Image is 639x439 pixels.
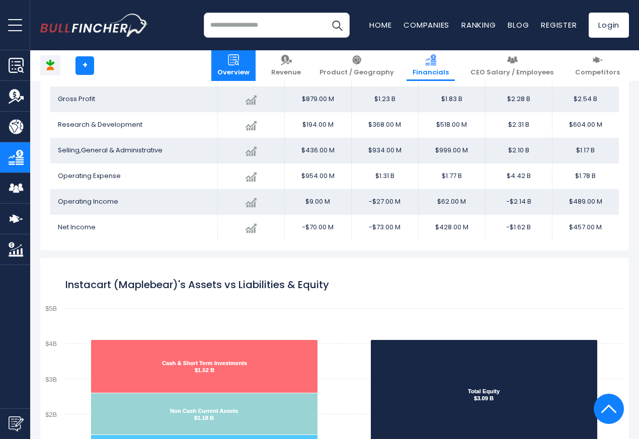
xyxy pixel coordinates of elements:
[45,411,57,418] text: $2B
[284,215,351,240] td: -$70.00 M
[552,138,619,163] td: $1.17 B
[284,189,351,215] td: $9.00 M
[407,50,455,81] a: Financials
[485,215,552,240] td: -$1.62 B
[45,340,57,347] text: $4B
[170,408,238,421] text: Non Cash Current Assets $1.18 B
[351,138,418,163] td: $934.00 M
[569,50,626,81] a: Competitors
[41,56,60,75] img: CART logo
[485,189,552,215] td: -$2.14 B
[552,86,619,112] td: $2.54 B
[418,86,485,112] td: $1.83 B
[351,86,418,112] td: $1.23 B
[271,68,301,77] span: Revenue
[45,376,57,383] text: $3B
[319,68,394,77] span: Product / Geography
[413,68,449,77] span: Financials
[589,13,629,38] a: Login
[418,189,485,215] td: $62.00 M
[58,120,142,129] span: Research & Development
[284,86,351,112] td: $879.00 M
[351,163,418,189] td: $1.31 B
[313,50,400,81] a: Product / Geography
[404,20,449,30] a: Companies
[75,56,94,75] a: +
[552,215,619,240] td: $457.00 M
[45,305,57,312] text: $5B
[58,222,96,232] span: Net Income
[485,112,552,138] td: $2.31 B
[461,20,496,30] a: Ranking
[464,50,560,81] a: CEO Salary / Employees
[265,50,307,81] a: Revenue
[575,68,620,77] span: Competitors
[418,215,485,240] td: $428.00 M
[325,13,350,38] button: Search
[468,388,500,401] text: Total Equity $3.09 B
[351,215,418,240] td: -$73.00 M
[485,163,552,189] td: $4.42 B
[58,94,95,104] span: Gross Profit
[418,163,485,189] td: $1.77 B
[552,163,619,189] td: $1.78 B
[217,68,250,77] span: Overview
[470,68,553,77] span: CEO Salary / Employees
[211,50,256,81] a: Overview
[40,14,148,37] a: Go to homepage
[58,145,163,155] span: Selling,General & Administrative
[351,112,418,138] td: $368.00 M
[65,278,329,292] tspan: Instacart (Maplebear)'s Assets vs Liabilities & Equity
[541,20,577,30] a: Register
[418,112,485,138] td: $518.00 M
[58,197,118,206] span: Operating Income
[284,112,351,138] td: $194.00 M
[40,14,148,37] img: bullfincher logo
[485,138,552,163] td: $2.10 B
[284,163,351,189] td: $954.00 M
[485,86,552,112] td: $2.28 B
[351,189,418,215] td: -$27.00 M
[162,360,247,373] text: Cash & Short Term Investments $1.52 B
[552,189,619,215] td: $489.00 M
[369,20,391,30] a: Home
[284,138,351,163] td: $436.00 M
[552,112,619,138] td: $604.00 M
[58,171,121,181] span: Operating Expense
[508,20,529,30] a: Blog
[418,138,485,163] td: $999.00 M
